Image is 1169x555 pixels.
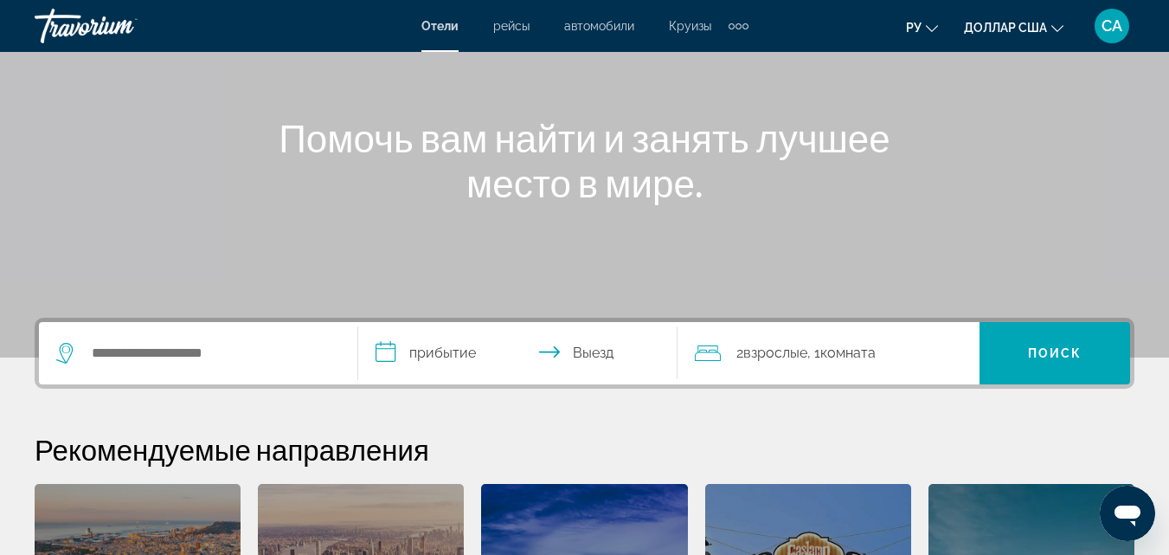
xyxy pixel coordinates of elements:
[669,19,711,33] a: Круизы
[493,19,530,33] a: рейсы
[736,345,743,361] font: 2
[35,432,1134,467] h2: Рекомендуемые направления
[39,322,1130,384] div: Виджет поиска
[678,322,980,384] button: Путешественники: 2 взрослых, 0 детей
[820,345,876,361] font: Комната
[729,12,748,40] button: Дополнительные элементы навигации
[964,21,1047,35] font: доллар США
[906,15,938,40] button: Изменить язык
[279,115,890,205] font: Помочь вам найти и занять лучшее место в мире.
[1089,8,1134,44] button: Меню пользователя
[807,345,820,361] font: , 1
[906,21,922,35] font: ру
[421,19,459,33] a: Отели
[964,15,1063,40] button: Изменить валюту
[980,322,1130,384] button: Поиск
[358,322,678,384] button: Выберите дату заезда и выезда
[743,345,807,361] font: Взрослые
[35,3,208,48] a: Травориум
[90,340,331,366] input: Поиск отеля
[1028,346,1082,360] font: Поиск
[1100,486,1155,541] iframe: Кнопка запуска окна обмена сообщениями
[1102,16,1122,35] font: СА
[564,19,634,33] a: автомобили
